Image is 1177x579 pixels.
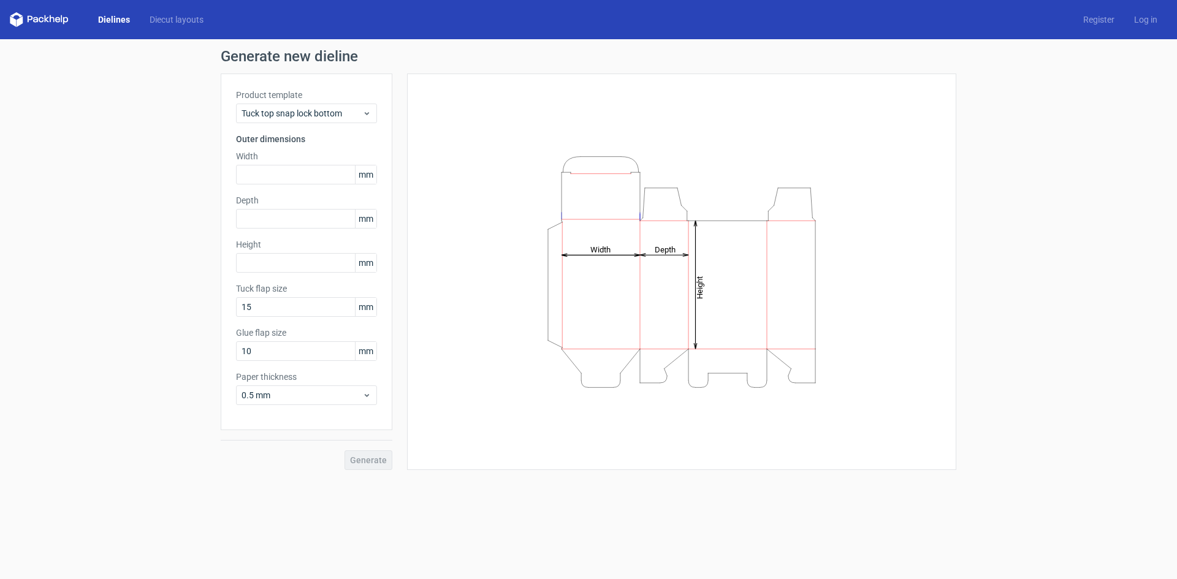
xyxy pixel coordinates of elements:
label: Depth [236,194,377,206]
span: mm [355,165,376,184]
span: mm [355,298,376,316]
span: 0.5 mm [242,389,362,401]
span: mm [355,210,376,228]
label: Tuck flap size [236,282,377,295]
a: Register [1073,13,1124,26]
h1: Generate new dieline [221,49,956,64]
h3: Outer dimensions [236,133,377,145]
label: Height [236,238,377,251]
a: Diecut layouts [140,13,213,26]
span: mm [355,342,376,360]
span: mm [355,254,376,272]
tspan: Width [590,244,611,254]
tspan: Depth [655,244,676,254]
span: Tuck top snap lock bottom [242,107,362,119]
label: Glue flap size [236,327,377,339]
label: Paper thickness [236,371,377,383]
label: Width [236,150,377,162]
a: Dielines [88,13,140,26]
label: Product template [236,89,377,101]
a: Log in [1124,13,1167,26]
tspan: Height [695,276,704,298]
